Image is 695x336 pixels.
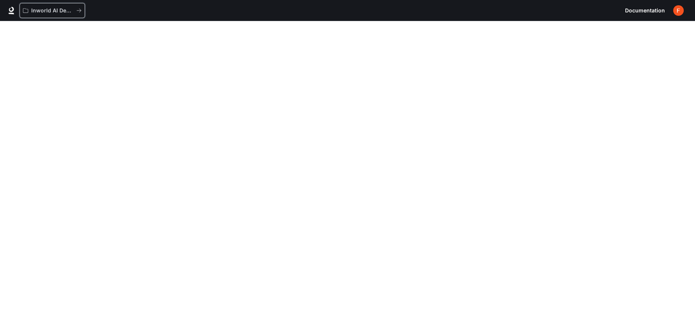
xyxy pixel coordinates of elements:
button: All workspaces [20,3,85,18]
p: Inworld AI Demos [31,8,73,14]
a: Documentation [622,3,668,18]
span: Documentation [625,6,665,15]
img: User avatar [673,5,684,16]
button: User avatar [671,3,686,18]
